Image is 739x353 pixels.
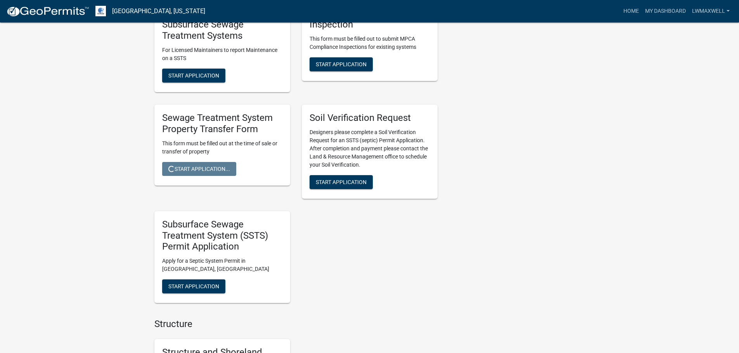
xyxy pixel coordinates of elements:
[168,283,219,289] span: Start Application
[689,4,733,19] a: LWMaxwell
[162,8,282,41] h5: Maintenance Report for Subsurface Sewage Treatment Systems
[642,4,689,19] a: My Dashboard
[620,4,642,19] a: Home
[316,179,367,185] span: Start Application
[162,219,282,252] h5: Subsurface Sewage Treatment System (SSTS) Permit Application
[162,139,282,156] p: This form must be filled out at the time of sale or transfer of property
[162,279,225,293] button: Start Application
[162,162,236,176] button: Start Application...
[316,61,367,67] span: Start Application
[162,257,282,273] p: Apply for a Septic System Permit in [GEOGRAPHIC_DATA], [GEOGRAPHIC_DATA]
[162,69,225,83] button: Start Application
[310,112,430,124] h5: Soil Verification Request
[310,128,430,169] p: Designers please complete a Soil Verification Request for an SSTS (septic) Permit Application. Af...
[310,57,373,71] button: Start Application
[162,112,282,135] h5: Sewage Treatment System Property Transfer Form
[154,319,438,330] h4: Structure
[112,5,205,18] a: [GEOGRAPHIC_DATA], [US_STATE]
[310,35,430,51] p: This form must be filled out to submit MPCA Compliance Inspections for existing systems
[95,6,106,16] img: Otter Tail County, Minnesota
[162,46,282,62] p: For Licensed Maintainers to report Maintenance on a SSTS
[168,165,230,172] span: Start Application...
[168,72,219,79] span: Start Application
[310,175,373,189] button: Start Application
